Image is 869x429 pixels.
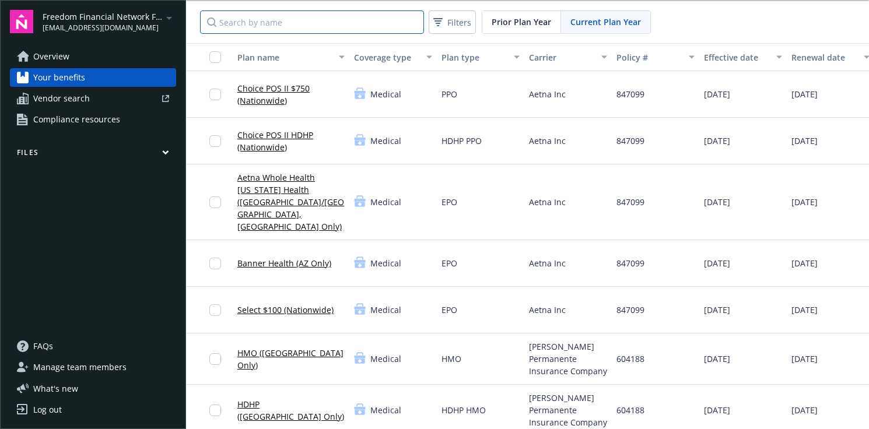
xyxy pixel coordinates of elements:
[370,257,401,269] span: Medical
[704,51,769,64] div: Effective date
[10,110,176,129] a: Compliance resources
[33,110,120,129] span: Compliance resources
[43,10,162,23] span: Freedom Financial Network Funding, LLC
[237,129,345,153] a: Choice POS II HDHP (Nationwide)
[209,405,221,416] input: Toggle Row Selected
[447,16,471,29] span: Filters
[570,16,641,28] span: Current Plan Year
[704,88,730,100] span: [DATE]
[704,304,730,316] span: [DATE]
[791,304,818,316] span: [DATE]
[10,89,176,108] a: Vendor search
[237,347,345,371] a: HMO ([GEOGRAPHIC_DATA] Only)
[10,47,176,66] a: Overview
[209,135,221,147] input: Toggle Row Selected
[704,196,730,208] span: [DATE]
[529,392,607,428] span: [PERSON_NAME] Permanente Insurance Company
[209,258,221,269] input: Toggle Row Selected
[616,196,644,208] span: 847099
[704,353,730,365] span: [DATE]
[33,358,127,377] span: Manage team members
[441,135,482,147] span: HDHP PPO
[43,10,176,33] button: Freedom Financial Network Funding, LLC[EMAIL_ADDRESS][DOMAIN_NAME]arrowDropDown
[616,353,644,365] span: 604188
[10,337,176,356] a: FAQs
[616,51,682,64] div: Policy #
[33,47,69,66] span: Overview
[233,43,349,71] button: Plan name
[429,10,476,34] button: Filters
[791,88,818,100] span: [DATE]
[529,196,566,208] span: Aetna Inc
[791,257,818,269] span: [DATE]
[10,358,176,377] a: Manage team members
[529,88,566,100] span: Aetna Inc
[237,398,345,423] a: HDHP ([GEOGRAPHIC_DATA] Only)
[616,88,644,100] span: 847099
[704,257,730,269] span: [DATE]
[791,135,818,147] span: [DATE]
[616,404,644,416] span: 604188
[33,337,53,356] span: FAQs
[162,10,176,24] a: arrowDropDown
[529,135,566,147] span: Aetna Inc
[524,43,612,71] button: Carrier
[704,135,730,147] span: [DATE]
[200,10,424,34] input: Search by name
[441,51,507,64] div: Plan type
[370,196,401,208] span: Medical
[370,135,401,147] span: Medical
[441,257,457,269] span: EPO
[33,400,62,419] div: Log out
[209,196,221,208] input: Toggle Row Selected
[10,68,176,87] a: Your benefits
[10,382,97,395] button: What's new
[492,16,551,28] span: Prior Plan Year
[791,353,818,365] span: [DATE]
[354,51,419,64] div: Coverage type
[441,353,461,365] span: HMO
[437,43,524,71] button: Plan type
[791,404,818,416] span: [DATE]
[431,14,474,31] span: Filters
[441,404,486,416] span: HDHP HMO
[616,304,644,316] span: 847099
[237,257,331,269] a: Banner Health (AZ Only)
[209,89,221,100] input: Toggle Row Selected
[43,23,162,33] span: [EMAIL_ADDRESS][DOMAIN_NAME]
[791,51,857,64] div: Renewal date
[529,257,566,269] span: Aetna Inc
[209,304,221,316] input: Toggle Row Selected
[699,43,787,71] button: Effective date
[441,88,457,100] span: PPO
[10,10,33,33] img: navigator-logo.svg
[33,382,78,395] span: What ' s new
[237,82,345,107] a: Choice POS II $750 (Nationwide)
[209,353,221,365] input: Toggle Row Selected
[10,147,176,162] button: Files
[370,404,401,416] span: Medical
[237,51,332,64] div: Plan name
[704,404,730,416] span: [DATE]
[237,304,334,316] a: Select $100 (Nationwide)
[370,353,401,365] span: Medical
[529,340,607,377] span: [PERSON_NAME] Permanente Insurance Company
[791,196,818,208] span: [DATE]
[529,51,594,64] div: Carrier
[616,135,644,147] span: 847099
[529,304,566,316] span: Aetna Inc
[33,89,90,108] span: Vendor search
[237,171,345,233] a: Aetna Whole Health [US_STATE] Health ([GEOGRAPHIC_DATA]/[GEOGRAPHIC_DATA], [GEOGRAPHIC_DATA] Only)
[616,257,644,269] span: 847099
[33,68,85,87] span: Your benefits
[612,43,699,71] button: Policy #
[370,304,401,316] span: Medical
[441,304,457,316] span: EPO
[349,43,437,71] button: Coverage type
[209,51,221,63] input: Select all
[370,88,401,100] span: Medical
[441,196,457,208] span: EPO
